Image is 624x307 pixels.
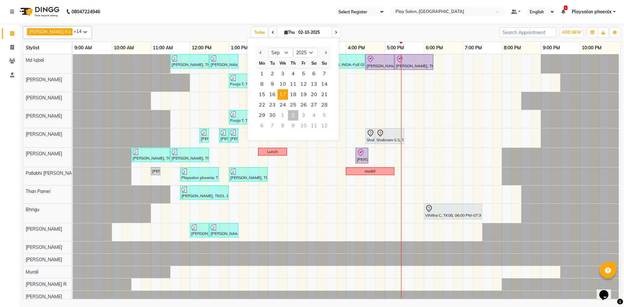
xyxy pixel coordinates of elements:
[298,121,309,131] div: Friday, October 10, 2025
[268,48,293,58] select: Select month
[319,89,330,100] div: Sunday, September 21, 2025
[26,151,62,157] span: [PERSON_NAME]
[298,100,309,110] span: 26
[298,89,309,100] span: 19
[562,30,581,35] span: ADD NEW
[267,79,278,89] div: Tuesday, September 9, 2025
[229,75,286,87] div: Pooja T, TK05, 01:00 PM-02:30 PM, FUSIO-DOSE PLUS RITUAL- 30 MIN
[26,269,38,275] span: Murali
[229,129,238,142] div: [PERSON_NAME] M, TK10, 01:00 PM-01:15 PM, 3G Under Arms
[112,43,136,53] a: 10:00 AM
[190,224,208,237] div: [PERSON_NAME], TK01, 12:00 PM-12:30 PM, Gel Nail Polish Removal
[288,79,298,89] div: Thursday, September 11, 2025
[366,129,374,143] div: Shabnam S S, TK12, 04:30 PM-04:45 PM, Threading-Eye Brow Shaping
[26,294,62,300] span: [PERSON_NAME]
[319,79,330,89] span: 14
[288,121,298,131] div: Thursday, October 9, 2025
[229,43,250,53] a: 1:00 PM
[356,149,368,162] div: [PERSON_NAME], TK02, 04:15 PM-04:35 PM, Threading EB,UL
[463,43,484,53] a: 7:00 PM
[278,89,288,100] div: Wednesday, September 17, 2025
[298,58,309,68] div: Fr
[267,100,278,110] div: Tuesday, September 23, 2025
[267,79,278,89] span: 9
[278,69,288,79] span: 3
[257,100,267,110] span: 22
[365,168,375,174] div: model
[309,58,319,68] div: Sa
[500,27,556,37] input: Search Appointment
[267,110,278,121] span: 30
[309,100,319,110] div: Saturday, September 27, 2025
[26,257,62,262] span: [PERSON_NAME]
[29,29,68,34] span: [PERSON_NAME] R
[132,149,169,161] div: [PERSON_NAME], TK04, 10:30 AM-11:30 AM, INOA Root Touch-Up Long
[288,110,298,121] div: Thursday, October 2, 2025
[267,110,278,121] div: Tuesday, September 30, 2025
[288,69,298,79] div: Thursday, September 4, 2025
[190,43,213,53] a: 12:00 PM
[68,29,71,34] a: x
[296,28,329,37] input: 2025-10-02
[257,121,267,131] div: Monday, October 6, 2025
[346,43,367,53] a: 4:00 PM
[288,58,298,68] div: Th
[319,121,330,131] div: Sunday, October 12, 2025
[257,79,267,89] span: 8
[597,281,617,301] iframe: chat widget
[267,121,278,131] div: Tuesday, October 7, 2025
[319,79,330,89] div: Sunday, September 14, 2025
[26,131,62,137] span: [PERSON_NAME]
[267,100,278,110] span: 23
[283,30,296,35] span: Thu
[278,89,288,100] span: 17
[26,77,62,83] span: [PERSON_NAME]
[26,244,62,250] span: [PERSON_NAME]
[424,205,481,218] div: Vihitha C, TK08, 06:00 PM-07:30 PM, Gel Nail Polish Application
[252,27,268,37] span: Today
[181,186,228,199] div: [PERSON_NAME], TK01, 11:45 AM-01:00 PM, Skeyndor Aquatherm Sensitive Recovery - 50 mins
[298,69,309,79] span: 5
[73,43,94,53] a: 9:00 AM
[267,89,278,100] span: 16
[366,55,394,69] div: [PERSON_NAME], TK02, 04:30 PM-05:15 PM, Hair Cut-Boy head stylist
[26,188,50,194] span: Than Pamei
[229,111,267,123] div: Pooja T, TK05, 01:00 PM-02:00 PM, Hair Cut Men (Senior stylist)
[267,69,278,79] div: Tuesday, September 2, 2025
[26,170,80,176] span: Pallabhi [PERSON_NAME]
[309,79,319,89] span: 13
[580,43,603,53] a: 10:00 PM
[71,3,100,21] b: 08047224946
[17,3,61,21] img: logo
[319,69,330,79] span: 7
[181,168,218,181] div: Playsalon phoenix, TK09, 11:45 AM-12:45 PM, Hair Cut-Girl head stylist
[257,58,267,68] div: Mo
[288,79,298,89] span: 11
[319,100,330,110] div: Sunday, September 28, 2025
[288,89,298,100] span: 18
[26,207,39,212] span: Bhrigu
[298,79,309,89] div: Friday, September 12, 2025
[298,100,309,110] div: Friday, September 26, 2025
[309,69,319,79] div: Saturday, September 6, 2025
[210,55,238,68] div: [PERSON_NAME], TK01, 12:30 PM-01:15 PM, FUSIO-DOSE PLUS RITUAL- 30 MIN
[309,100,319,110] span: 27
[171,55,208,68] div: [PERSON_NAME], TK01, 11:30 AM-12:30 PM, INOA Root Touch-Up Long
[267,89,278,100] div: Tuesday, September 16, 2025
[376,129,403,143] div: Shabnam S S, TK12, 04:45 PM-05:30 PM, SKIN CONSULTATION
[395,55,433,69] div: [PERSON_NAME], TK02, 05:15 PM-06:15 PM, Hair Cut [DEMOGRAPHIC_DATA] (Head Stylist)
[257,110,267,121] span: 29
[278,79,288,89] div: Wednesday, September 10, 2025
[278,100,288,110] div: Wednesday, September 24, 2025
[319,100,330,110] span: 28
[309,69,319,79] span: 6
[298,79,309,89] span: 12
[319,89,330,100] span: 21
[278,58,288,68] div: We
[288,100,298,110] span: 25
[572,8,612,15] span: Playsalon phoenix
[288,69,298,79] span: 4
[298,69,309,79] div: Friday, September 5, 2025
[385,43,406,53] a: 5:00 PM
[257,89,267,100] div: Monday, September 15, 2025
